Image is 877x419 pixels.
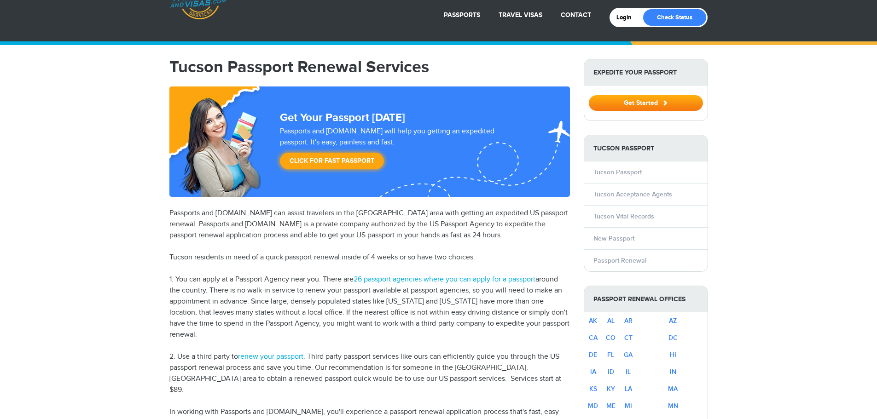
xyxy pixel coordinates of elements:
p: 1. You can apply at a Passport Agency near you. There are around the country. There is no walk-in... [169,274,570,340]
button: Get Started [589,95,703,111]
a: renew your passport [238,352,303,361]
p: Passports and [DOMAIN_NAME] can assist travelers in the [GEOGRAPHIC_DATA] area with getting an ex... [169,208,570,241]
a: Tucson Passport [593,168,642,176]
p: 2. Use a third party to . Third party passport services like ours can efficiently guide you throu... [169,351,570,396]
a: LA [625,385,632,393]
strong: Passport Renewal Offices [584,286,708,312]
a: MI [625,402,632,410]
a: IL [626,368,631,376]
a: MN [668,402,678,410]
a: ME [606,402,616,410]
a: KY [607,385,615,393]
a: New Passport [593,235,634,242]
p: Tucson residents in need of a quick passport renewal inside of 4 weeks or so have two choices. [169,252,570,263]
strong: Tucson Passport [584,135,708,161]
a: CO [606,334,616,342]
a: KS [589,385,597,393]
a: Click for Fast Passport [280,153,384,169]
a: CT [624,334,633,342]
a: Get Started [589,99,703,106]
a: Travel Visas [499,11,542,19]
a: FL [607,351,614,359]
a: IA [590,368,596,376]
a: Tucson Acceptance Agents [593,190,672,198]
a: ID [608,368,614,376]
a: AR [624,317,633,325]
a: 26 passport agencies where you can apply for a passport [354,275,535,284]
a: DE [589,351,597,359]
a: Passports [444,11,480,19]
a: Login [616,14,638,21]
a: MA [668,385,678,393]
a: Check Status [643,9,706,26]
a: GA [624,351,633,359]
a: IN [670,368,676,376]
a: AL [607,317,615,325]
a: Passport Renewal [593,257,646,264]
a: AK [589,317,597,325]
strong: Expedite Your Passport [584,59,708,86]
a: CA [589,334,598,342]
a: HI [670,351,676,359]
h1: Tucson Passport Renewal Services [169,59,570,75]
a: Contact [561,11,591,19]
strong: Get Your Passport [DATE] [280,111,405,124]
div: Passports and [DOMAIN_NAME] will help you getting an expedited passport. It's easy, painless and ... [276,126,528,174]
a: AZ [669,317,677,325]
a: DC [668,334,678,342]
a: MD [588,402,598,410]
a: Tucson Vital Records [593,212,654,220]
